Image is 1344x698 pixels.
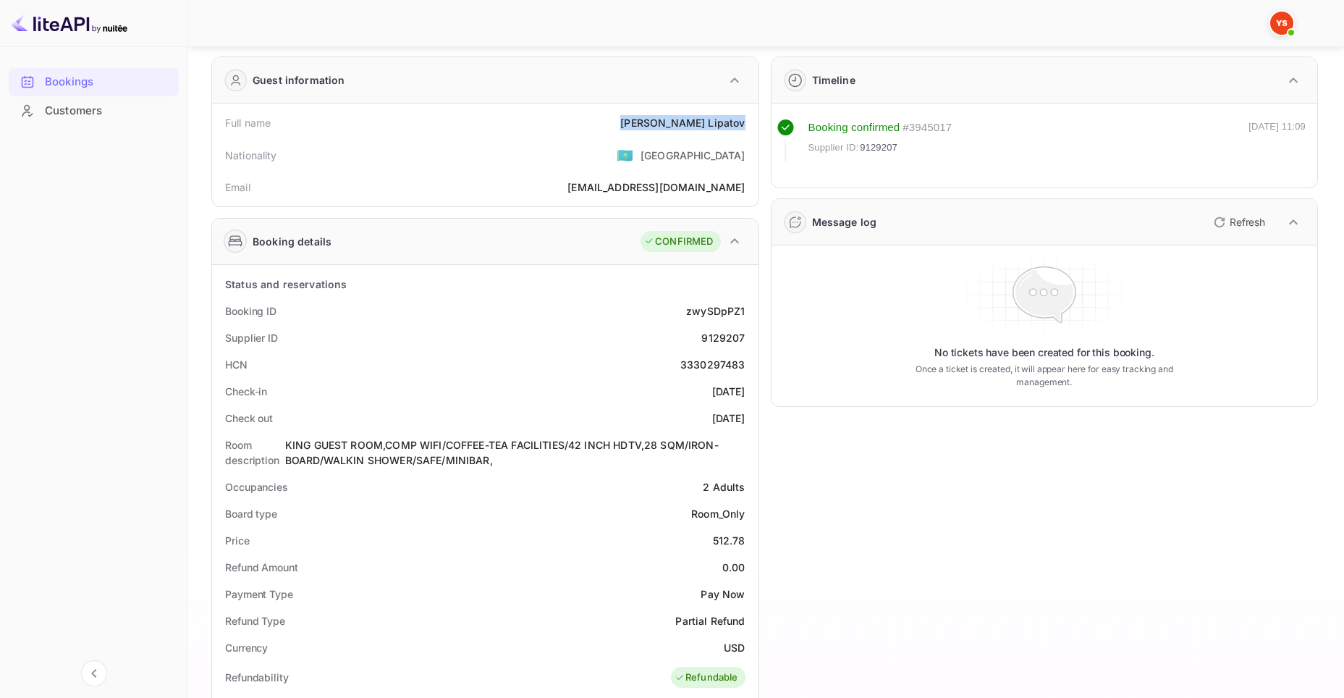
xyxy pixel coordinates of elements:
div: zwySDpPZ1 [686,303,745,319]
div: 2 Adults [703,479,745,495]
div: Partial Refund [675,613,745,628]
div: Message log [812,214,877,230]
div: Currency [225,640,268,655]
div: Booking confirmed [808,119,900,136]
div: 0.00 [722,560,745,575]
div: Booking ID [225,303,276,319]
div: KING GUEST ROOM,COMP WIFI/COFFEE-TEA FACILITIES/42 INCH HDTV,28 SQM/IRON-BOARD/WALKIN SHOWER/SAFE... [285,437,745,468]
div: Guest information [253,72,345,88]
a: Customers [9,97,179,124]
div: Refund Type [225,613,285,628]
div: Bookings [45,74,172,91]
div: Supplier ID [225,330,278,345]
p: Refresh [1230,214,1265,230]
div: Refund Amount [225,560,298,575]
p: Once a ticket is created, it will appear here for easy tracking and management. [897,363,1191,389]
div: [PERSON_NAME] Lipatov [620,115,745,130]
div: Booking details [253,234,331,249]
div: Check-in [225,384,267,399]
div: [DATE] [712,411,745,426]
div: [DATE] [712,384,745,399]
div: USD [724,640,745,655]
div: 9129207 [701,330,745,345]
div: Board type [225,506,277,521]
div: Full name [225,115,271,130]
div: [EMAIL_ADDRESS][DOMAIN_NAME] [567,180,745,195]
div: # 3945017 [903,119,952,136]
div: Refundability [225,670,289,685]
span: 9129207 [860,140,897,155]
div: Bookings [9,68,179,96]
img: Yandex Support [1270,12,1293,35]
div: [GEOGRAPHIC_DATA] [641,148,745,163]
div: [DATE] 11:09 [1248,119,1306,161]
button: Refresh [1205,211,1271,234]
div: Price [225,533,250,548]
div: Nationality [225,148,277,163]
div: Email [225,180,250,195]
span: Supplier ID: [808,140,859,155]
img: LiteAPI logo [12,12,127,35]
div: Room_Only [691,506,745,521]
div: Customers [45,103,172,119]
p: No tickets have been created for this booking. [934,345,1154,360]
div: Occupancies [225,479,288,495]
div: Check out [225,411,273,426]
div: Payment Type [225,586,293,602]
div: HCN [225,357,248,372]
a: Bookings [9,68,179,95]
div: Refundable [675,670,738,685]
div: Room description [225,437,285,468]
button: Collapse navigation [81,660,107,686]
div: 512.78 [713,533,745,548]
div: Pay Now [701,586,745,602]
div: 3330297483 [680,357,745,372]
div: Status and reservations [225,277,347,292]
div: CONFIRMED [644,235,713,249]
div: Timeline [812,72,855,88]
span: United States [617,142,633,168]
div: Customers [9,97,179,125]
